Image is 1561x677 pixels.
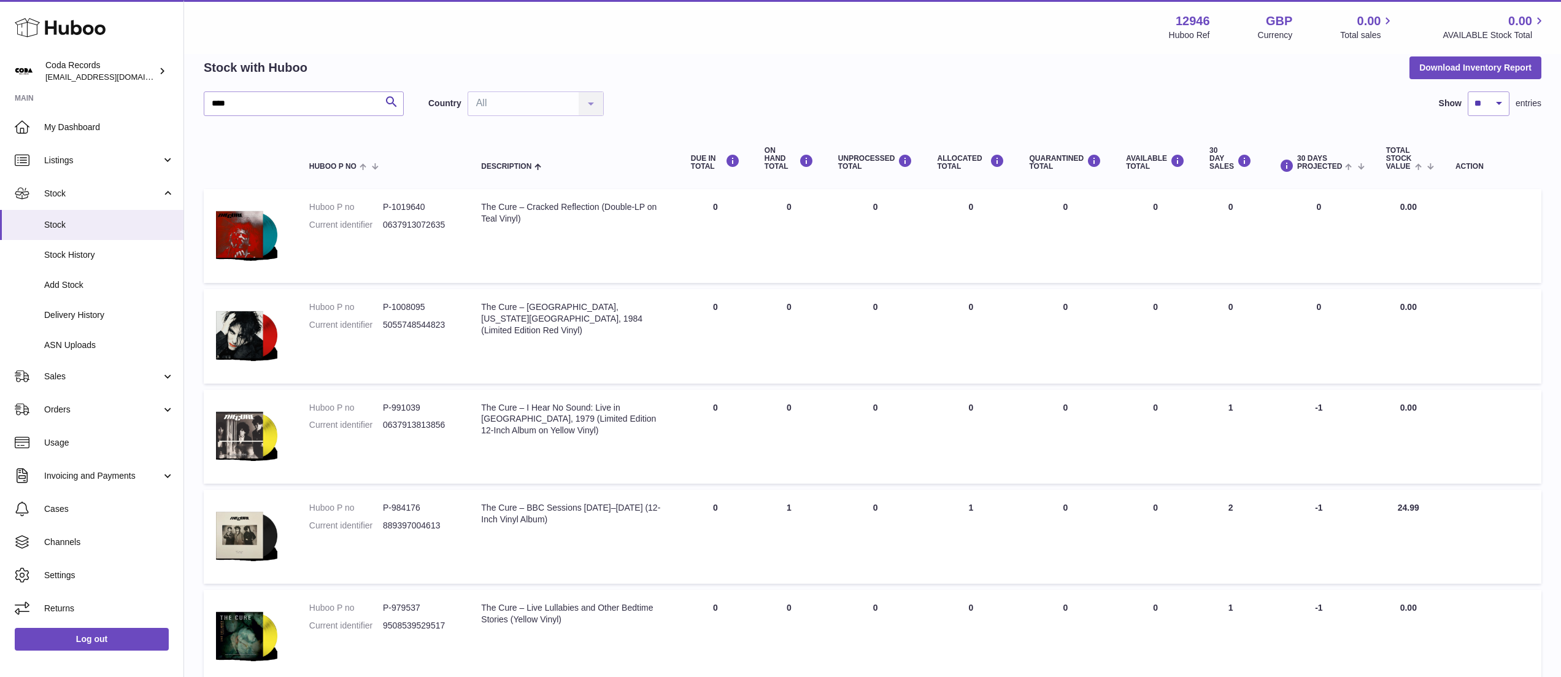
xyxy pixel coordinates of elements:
[309,419,383,431] dt: Current identifier
[44,603,174,614] span: Returns
[1029,154,1101,171] div: QUARANTINED Total
[1197,189,1264,283] td: 0
[216,201,277,268] img: product image
[309,163,357,171] span: Huboo P no
[383,602,457,614] dd: P-979537
[1264,490,1374,584] td: -1
[481,301,666,336] div: The Cure – [GEOGRAPHIC_DATA], [US_STATE][GEOGRAPHIC_DATA], 1984 (Limited Edition Red Vinyl)
[309,402,383,414] dt: Huboo P no
[826,189,925,283] td: 0
[691,154,740,171] div: DUE IN TOTAL
[383,319,457,331] dd: 5055748544823
[481,402,666,437] div: The Cure – I Hear No Sound: Live in [GEOGRAPHIC_DATA], 1979 (Limited Edition 12-Inch Album on Yel...
[309,502,383,514] dt: Huboo P no
[1400,302,1417,312] span: 0.00
[752,390,826,484] td: 0
[15,628,169,650] a: Log out
[383,301,457,313] dd: P-1008095
[679,289,752,383] td: 0
[1443,13,1546,41] a: 0.00 AVAILABLE Stock Total
[309,319,383,331] dt: Current identifier
[44,249,174,261] span: Stock History
[1063,503,1068,513] span: 0
[925,390,1017,484] td: 0
[1340,13,1395,41] a: 0.00 Total sales
[44,155,161,166] span: Listings
[481,602,666,625] div: The Cure – Live Lullabies and Other Bedtime Stories (Yellow Vinyl)
[1264,189,1374,283] td: 0
[1176,13,1210,29] strong: 12946
[1266,13,1292,29] strong: GBP
[1264,289,1374,383] td: 0
[428,98,461,109] label: Country
[1386,147,1412,171] span: Total stock value
[937,154,1004,171] div: ALLOCATED Total
[1209,147,1252,171] div: 30 DAY SALES
[44,570,174,581] span: Settings
[383,219,457,231] dd: 0637913072635
[765,147,814,171] div: ON HAND Total
[1400,202,1417,212] span: 0.00
[1340,29,1395,41] span: Total sales
[838,154,913,171] div: UNPROCESSED Total
[309,301,383,313] dt: Huboo P no
[1114,289,1197,383] td: 0
[752,289,826,383] td: 0
[826,289,925,383] td: 0
[44,536,174,548] span: Channels
[309,201,383,213] dt: Huboo P no
[1114,490,1197,584] td: 0
[826,490,925,584] td: 0
[1169,29,1210,41] div: Huboo Ref
[925,289,1017,383] td: 0
[1516,98,1541,109] span: entries
[383,419,457,431] dd: 0637913813856
[1264,390,1374,484] td: -1
[1400,403,1417,412] span: 0.00
[1455,163,1529,171] div: Action
[1297,155,1342,171] span: 30 DAYS PROJECTED
[481,163,531,171] span: Description
[1063,403,1068,412] span: 0
[44,219,174,231] span: Stock
[45,60,156,83] div: Coda Records
[44,188,161,199] span: Stock
[44,437,174,449] span: Usage
[44,122,174,133] span: My Dashboard
[1197,490,1264,584] td: 2
[1197,390,1264,484] td: 1
[44,279,174,291] span: Add Stock
[309,620,383,632] dt: Current identifier
[925,490,1017,584] td: 1
[1409,56,1541,79] button: Download Inventory Report
[44,503,174,515] span: Cases
[44,470,161,482] span: Invoicing and Payments
[752,490,826,584] td: 1
[1400,603,1417,613] span: 0.00
[481,201,666,225] div: The Cure – Cracked Reflection (Double-LP on Teal Vinyl)
[1063,202,1068,212] span: 0
[216,502,277,568] img: product image
[383,520,457,532] dd: 889397004613
[216,402,277,468] img: product image
[45,72,180,82] span: [EMAIL_ADDRESS][DOMAIN_NAME]
[679,490,752,584] td: 0
[383,201,457,213] dd: P-1019640
[679,189,752,283] td: 0
[1508,13,1532,29] span: 0.00
[309,602,383,614] dt: Huboo P no
[216,301,277,368] img: product image
[481,502,666,525] div: The Cure – BBC Sessions [DATE]–[DATE] (12-Inch Vinyl Album)
[216,602,277,668] img: product image
[44,404,161,416] span: Orders
[1398,503,1419,513] span: 24.99
[1439,98,1462,109] label: Show
[826,390,925,484] td: 0
[1126,154,1185,171] div: AVAILABLE Total
[1063,302,1068,312] span: 0
[44,371,161,382] span: Sales
[1357,13,1381,29] span: 0.00
[752,189,826,283] td: 0
[1258,29,1293,41] div: Currency
[1443,29,1546,41] span: AVAILABLE Stock Total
